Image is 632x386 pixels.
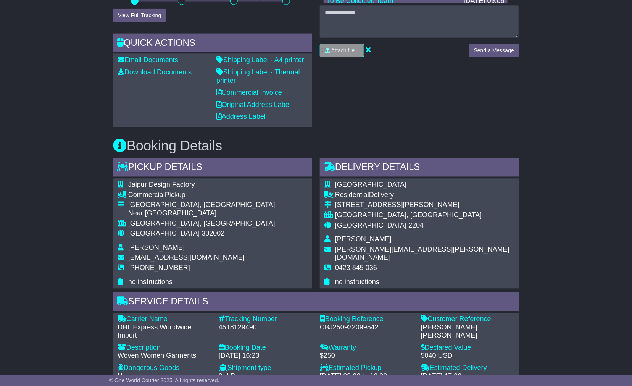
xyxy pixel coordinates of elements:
a: Shipping Label - Thermal printer [216,68,300,84]
div: 5040 USD [421,352,514,360]
span: [GEOGRAPHIC_DATA] [335,181,406,189]
div: Estimated Pickup [320,364,413,373]
div: $250 [320,352,413,360]
button: View Full Tracking [113,9,166,22]
span: [PERSON_NAME] [128,244,185,252]
div: [GEOGRAPHIC_DATA], [GEOGRAPHIC_DATA] [128,220,275,228]
a: Shipping Label - A4 printer [216,56,304,64]
span: [GEOGRAPHIC_DATA] [335,222,406,229]
div: Delivery [335,191,514,200]
span: [PERSON_NAME][EMAIL_ADDRESS][PERSON_NAME][DOMAIN_NAME] [335,246,509,262]
div: Shipment type [219,364,312,373]
span: 3rd Party [219,373,247,380]
div: [PERSON_NAME] [PERSON_NAME] [421,324,514,340]
div: [DATE] 16:23 [219,352,312,360]
span: Residential [335,191,369,199]
span: No [118,373,126,380]
span: 302002 [202,230,224,237]
div: Tracking Number [219,315,312,324]
div: Service Details [113,292,519,313]
div: Woven Women Garments [118,352,211,360]
span: [PERSON_NAME] [335,236,392,243]
div: Pickup [128,191,275,200]
div: Declared Value [421,344,514,352]
div: Booking Date [219,344,312,352]
div: Description [118,344,211,352]
a: Download Documents [118,68,192,76]
div: Customer Reference [421,315,514,324]
span: [GEOGRAPHIC_DATA] [128,230,200,237]
a: Address Label [216,113,266,120]
div: Quick Actions [113,34,312,54]
div: DHL Express Worldwide Import [118,324,211,340]
a: Original Address Label [216,101,291,108]
span: Jaipur Design Factory [128,181,195,189]
div: Delivery Details [320,158,519,179]
div: 4518129490 [219,324,312,332]
div: Near [GEOGRAPHIC_DATA] [128,210,275,218]
div: [GEOGRAPHIC_DATA], [GEOGRAPHIC_DATA] [128,201,275,210]
div: [DATE] 17:00 [421,373,514,381]
span: [EMAIL_ADDRESS][DOMAIN_NAME] [128,254,245,262]
span: no instructions [335,278,379,286]
span: © One World Courier 2025. All rights reserved. [109,377,219,383]
button: Send a Message [469,44,519,57]
div: Booking Reference [320,315,413,324]
span: 0423 845 036 [335,264,377,272]
span: Commercial [128,191,165,199]
div: [STREET_ADDRESS][PERSON_NAME] [335,201,514,210]
a: Commercial Invoice [216,89,282,96]
div: Warranty [320,344,413,352]
span: [PHONE_NUMBER] [128,264,190,272]
div: Estimated Delivery [421,364,514,373]
div: CBJ250922099542 [320,324,413,332]
div: Carrier Name [118,315,211,324]
div: Dangerous Goods [118,364,211,373]
h3: Booking Details [113,139,519,154]
a: Email Documents [118,56,178,64]
div: [DATE] 09:00 to 16:00 [320,373,413,381]
div: [GEOGRAPHIC_DATA], [GEOGRAPHIC_DATA] [335,212,514,220]
div: Pickup Details [113,158,312,179]
span: 2204 [408,222,424,229]
span: no instructions [128,278,173,286]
